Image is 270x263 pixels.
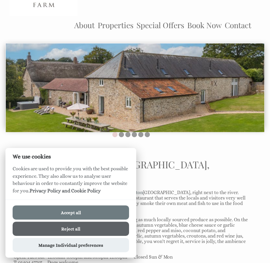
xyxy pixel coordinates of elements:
p: Cookies are used to provide you with the best possible experience. They also allow us to analyse ... [5,165,136,200]
button: Manage Individual preferences [13,238,129,252]
button: Reject all [13,222,129,236]
h2: We use cookies [5,153,136,160]
a: About [74,20,95,30]
a: Privacy Policy and Cookie Policy [30,188,101,193]
button: Accept all [13,205,129,220]
a: Special Offers [137,20,184,30]
a: Properties [98,20,133,30]
a: Book Now [187,20,222,30]
a: Contact [225,20,251,30]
